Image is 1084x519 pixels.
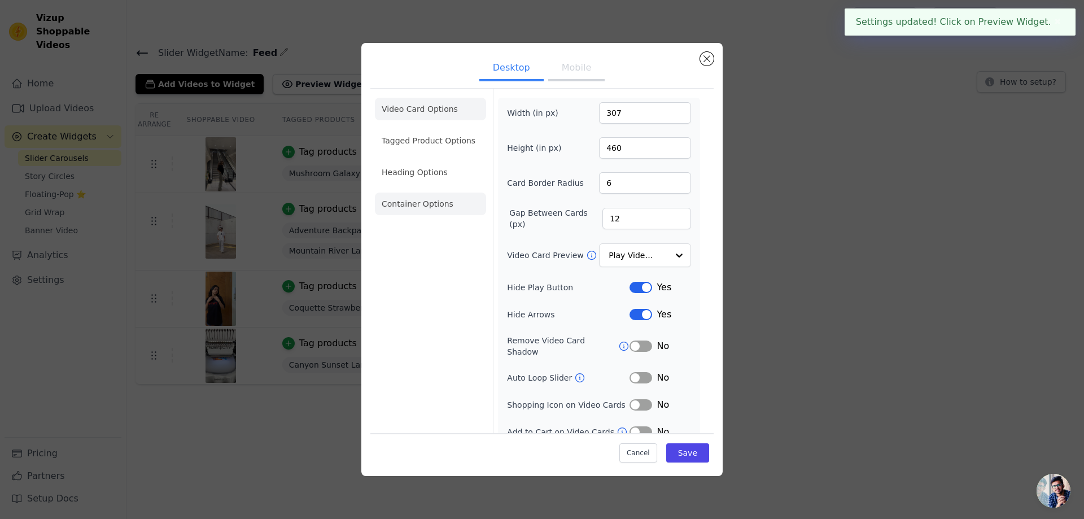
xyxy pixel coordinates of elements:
[845,8,1076,36] div: Settings updated! Click on Preview Widget.
[548,56,605,81] button: Mobile
[657,308,671,321] span: Yes
[507,426,617,438] label: Add to Cart on Video Cards
[657,281,671,294] span: Yes
[1037,474,1070,508] a: Open chat
[507,372,574,383] label: Auto Loop Slider
[657,398,669,412] span: No
[507,335,618,357] label: Remove Video Card Shadow
[375,161,486,184] li: Heading Options
[375,98,486,120] li: Video Card Options
[657,339,669,353] span: No
[666,443,709,463] button: Save
[657,371,669,385] span: No
[700,52,714,66] button: Close modal
[479,56,544,81] button: Desktop
[507,250,585,261] label: Video Card Preview
[657,425,669,439] span: No
[507,142,569,154] label: Height (in px)
[375,193,486,215] li: Container Options
[507,107,569,119] label: Width (in px)
[375,129,486,152] li: Tagged Product Options
[1051,15,1064,29] button: Close
[507,399,630,411] label: Shopping Icon on Video Cards
[507,282,630,293] label: Hide Play Button
[619,443,657,463] button: Cancel
[509,207,602,230] label: Gap Between Cards (px)
[507,309,630,320] label: Hide Arrows
[507,177,584,189] label: Card Border Radius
